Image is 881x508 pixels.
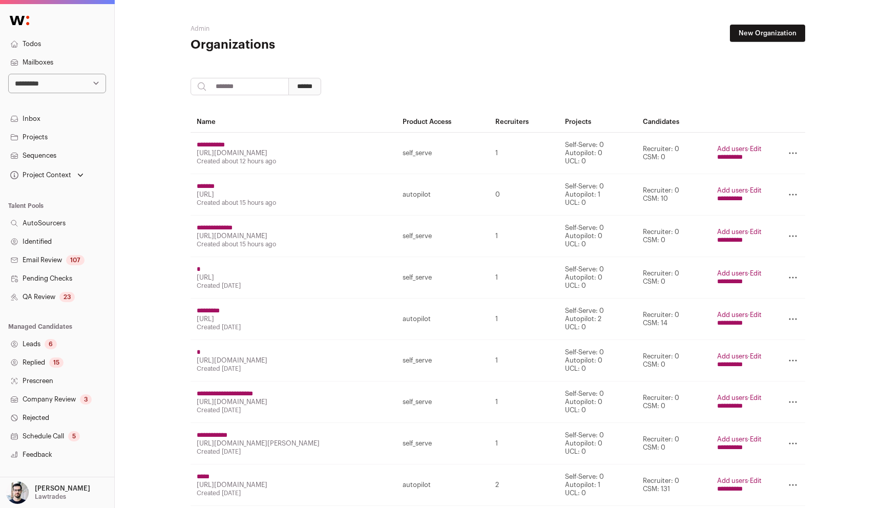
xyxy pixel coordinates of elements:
[396,257,489,299] td: self_serve
[559,133,637,174] td: Self-Serve: 0 Autopilot: 0 UCL: 0
[396,382,489,423] td: self_serve
[489,423,559,464] td: 1
[6,481,29,504] img: 10051957-medium_jpg
[559,382,637,423] td: Self-Serve: 0 Autopilot: 0 UCL: 0
[717,477,748,484] a: Add users
[559,464,637,506] td: Self-Serve: 0 Autopilot: 1 UCL: 0
[197,240,390,248] div: Created about 15 hours ago
[396,299,489,340] td: autopilot
[489,133,559,174] td: 1
[750,394,762,401] a: Edit
[717,145,748,152] a: Add users
[637,174,711,216] td: Recruiter: 0 CSM: 10
[191,26,209,32] a: Admin
[637,340,711,382] td: Recruiter: 0 CSM: 0
[191,37,395,53] h1: Organizations
[197,481,267,488] a: [URL][DOMAIN_NAME]
[396,174,489,216] td: autopilot
[191,112,396,133] th: Name
[197,357,267,364] a: [URL][DOMAIN_NAME]
[750,228,762,235] a: Edit
[197,315,214,322] a: [URL]
[197,282,390,290] div: Created [DATE]
[197,232,267,239] a: [URL][DOMAIN_NAME]
[711,174,768,216] td: ·
[396,464,489,506] td: autopilot
[717,311,748,318] a: Add users
[717,270,748,277] a: Add users
[559,423,637,464] td: Self-Serve: 0 Autopilot: 0 UCL: 0
[559,257,637,299] td: Self-Serve: 0 Autopilot: 0 UCL: 0
[45,339,57,349] div: 6
[637,133,711,174] td: Recruiter: 0 CSM: 0
[559,174,637,216] td: Self-Serve: 0 Autopilot: 1 UCL: 0
[750,270,762,277] a: Edit
[4,10,35,31] img: Wellfound
[396,423,489,464] td: self_serve
[711,133,768,174] td: ·
[717,228,748,235] a: Add users
[197,274,214,281] a: [URL]
[711,423,768,464] td: ·
[80,394,92,405] div: 3
[489,216,559,257] td: 1
[197,199,390,207] div: Created about 15 hours ago
[637,257,711,299] td: Recruiter: 0 CSM: 0
[711,216,768,257] td: ·
[637,423,711,464] td: Recruiter: 0 CSM: 0
[637,299,711,340] td: Recruiter: 0 CSM: 14
[717,394,748,401] a: Add users
[489,464,559,506] td: 2
[717,353,748,359] a: Add users
[711,340,768,382] td: ·
[197,448,390,456] div: Created [DATE]
[8,168,86,182] button: Open dropdown
[711,464,768,506] td: ·
[8,171,71,179] div: Project Context
[559,340,637,382] td: Self-Serve: 0 Autopilot: 0 UCL: 0
[637,216,711,257] td: Recruiter: 0 CSM: 0
[197,440,320,447] a: [URL][DOMAIN_NAME][PERSON_NAME]
[197,365,390,373] div: Created [DATE]
[730,25,805,42] a: New Organization
[197,191,214,198] a: [URL]
[396,216,489,257] td: self_serve
[489,340,559,382] td: 1
[396,133,489,174] td: self_serve
[711,257,768,299] td: ·
[489,382,559,423] td: 1
[717,187,748,194] a: Add users
[750,145,762,152] a: Edit
[49,357,64,368] div: 15
[197,406,390,414] div: Created [DATE]
[559,299,637,340] td: Self-Serve: 0 Autopilot: 2 UCL: 0
[489,299,559,340] td: 1
[637,382,711,423] td: Recruiter: 0 CSM: 0
[717,436,748,442] a: Add users
[4,481,92,504] button: Open dropdown
[750,311,762,318] a: Edit
[637,112,711,133] th: Candidates
[197,150,267,156] a: [URL][DOMAIN_NAME]
[559,112,637,133] th: Projects
[637,464,711,506] td: Recruiter: 0 CSM: 131
[711,382,768,423] td: ·
[66,255,85,265] div: 107
[489,257,559,299] td: 1
[197,398,267,405] a: [URL][DOMAIN_NAME]
[59,292,75,302] div: 23
[711,299,768,340] td: ·
[396,112,489,133] th: Product Access
[197,489,390,497] div: Created [DATE]
[35,484,90,493] p: [PERSON_NAME]
[750,436,762,442] a: Edit
[559,216,637,257] td: Self-Serve: 0 Autopilot: 0 UCL: 0
[197,323,390,331] div: Created [DATE]
[750,353,762,359] a: Edit
[396,340,489,382] td: self_serve
[750,477,762,484] a: Edit
[489,112,559,133] th: Recruiters
[197,157,390,165] div: Created about 12 hours ago
[35,493,66,501] p: Lawtrades
[68,431,80,441] div: 5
